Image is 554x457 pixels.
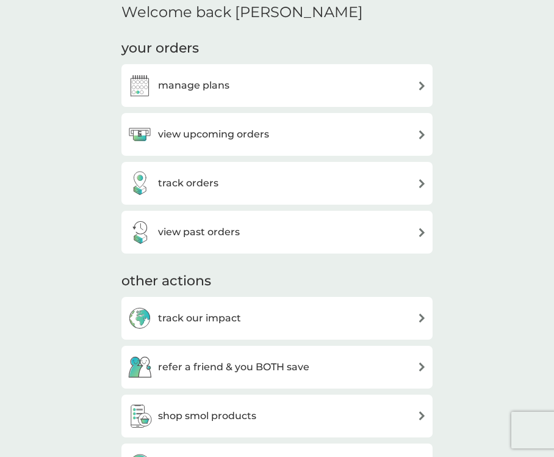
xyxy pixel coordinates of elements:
img: arrow right [417,362,426,371]
img: arrow right [417,130,426,139]
h3: manage plans [158,78,229,93]
h3: other actions [121,272,211,291]
h3: view upcoming orders [158,126,269,142]
h3: your orders [121,39,199,58]
img: arrow right [417,81,426,90]
img: arrow right [417,228,426,237]
h3: view past orders [158,224,240,240]
h2: Welcome back [PERSON_NAME] [121,4,363,21]
img: arrow right [417,411,426,420]
h3: shop smol products [158,408,256,424]
img: arrow right [417,313,426,323]
h3: refer a friend & you BOTH save [158,359,309,375]
img: arrow right [417,179,426,188]
h3: track orders [158,175,218,191]
h3: track our impact [158,310,241,326]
